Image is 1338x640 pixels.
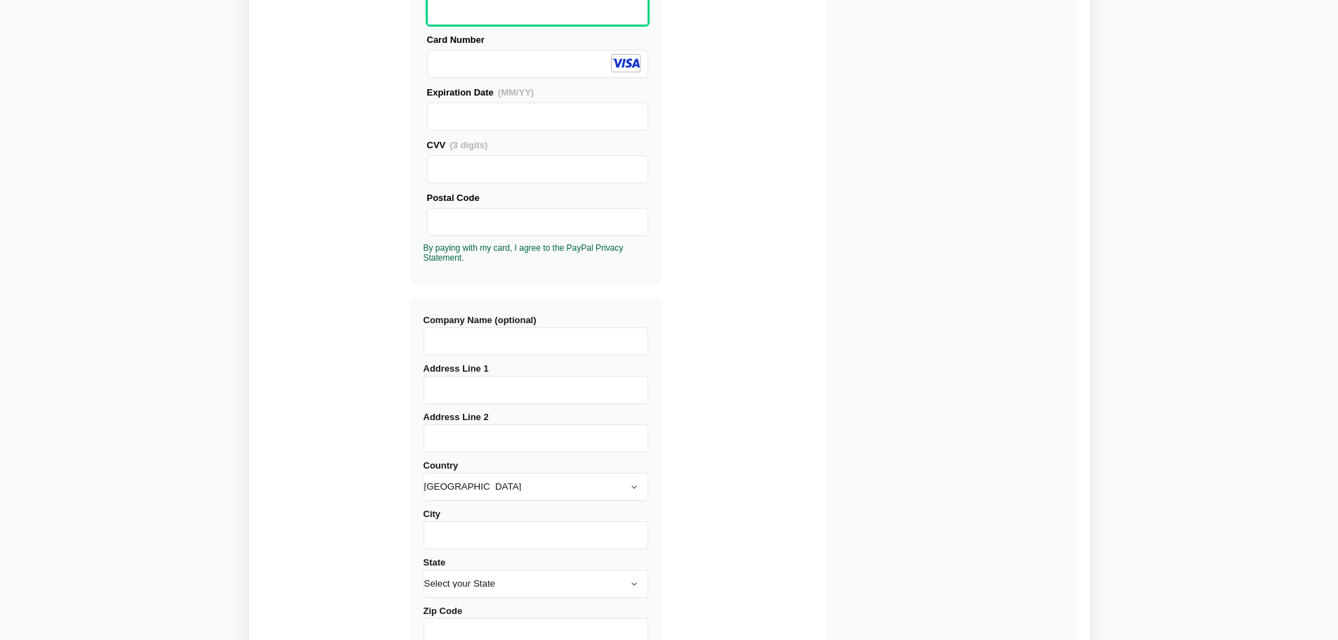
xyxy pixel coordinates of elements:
input: Address Line 2 [424,424,648,452]
div: Postal Code [427,190,648,205]
iframe: Secure Credit Card Frame - Expiration Date [433,103,642,130]
label: Company Name (optional) [424,315,648,355]
iframe: Secure Credit Card Frame - Postal Code [433,209,642,235]
label: Country [424,460,648,501]
label: City [424,509,648,549]
input: City [424,521,648,549]
div: CVV [427,138,648,152]
label: State [424,557,648,598]
iframe: Secure Credit Card Frame - Credit Card Number [433,51,642,77]
a: By paying with my card, I agree to the PayPal Privacy Statement. [424,243,624,263]
span: (MM/YY) [498,87,534,98]
div: Card Number [427,32,648,47]
input: Address Line 1 [424,376,648,404]
label: Address Line 1 [424,363,648,404]
span: (3 digits) [450,140,487,150]
label: Address Line 2 [424,412,648,452]
iframe: Secure Credit Card Frame - CVV [433,156,642,183]
select: State [424,570,648,598]
div: Expiration Date [427,85,648,100]
input: Company Name (optional) [424,327,648,355]
select: Country [424,473,648,501]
